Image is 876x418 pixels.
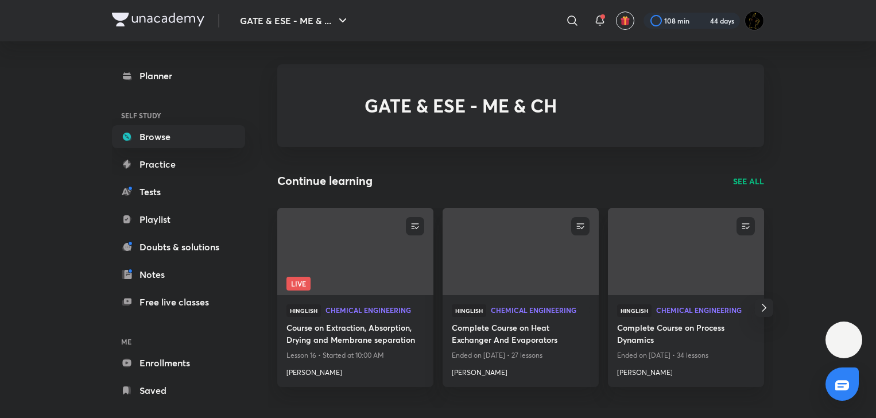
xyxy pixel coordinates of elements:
[441,207,600,296] img: new-thumbnail
[277,172,373,189] h2: Continue learning
[617,363,755,378] a: [PERSON_NAME]
[112,235,245,258] a: Doubts & solutions
[452,348,590,363] p: Ended on [DATE] • 27 lessons
[233,9,356,32] button: GATE & ESE - ME & ...
[286,322,424,348] a: Course on Extraction, Absorption, Drying and Membrane separation
[325,307,424,315] a: Chemical Engineering
[696,15,708,26] img: streak
[452,304,486,317] span: Hinglish
[325,307,424,313] span: Chemical Engineering
[112,180,245,203] a: Tests
[452,322,590,348] a: Complete Course on Heat Exchanger And Evaporators
[443,208,599,295] a: new-thumbnail
[733,175,764,187] a: SEE ALL
[112,379,245,402] a: Saved
[276,207,435,296] img: new-thumbnail
[656,307,755,315] a: Chemical Engineering
[286,363,424,378] a: [PERSON_NAME]
[286,277,311,291] span: Live
[745,11,764,30] img: Ranit Maity01
[286,348,424,363] p: Lesson 16 • Started at 10:00 AM
[620,16,630,26] img: avatar
[837,333,851,347] img: ttu
[112,13,204,26] img: Company Logo
[616,11,634,30] button: avatar
[656,307,755,313] span: Chemical Engineering
[617,322,755,348] a: Complete Course on Process Dynamics
[112,106,245,125] h6: SELF STUDY
[112,332,245,351] h6: ME
[491,307,590,313] span: Chemical Engineering
[112,351,245,374] a: Enrollments
[112,64,245,87] a: Planner
[606,207,765,296] img: new-thumbnail
[452,363,590,378] a: [PERSON_NAME]
[112,13,204,29] a: Company Logo
[112,263,245,286] a: Notes
[617,304,652,317] span: Hinglish
[277,208,433,295] a: new-thumbnailLive
[617,348,755,363] p: Ended on [DATE] • 34 lessons
[112,153,245,176] a: Practice
[286,304,321,317] span: Hinglish
[491,307,590,315] a: Chemical Engineering
[365,95,557,117] h2: GATE & ESE - ME & CH
[112,208,245,231] a: Playlist
[112,125,245,148] a: Browse
[608,208,764,295] a: new-thumbnail
[112,291,245,313] a: Free live classes
[305,87,342,124] img: GATE & ESE - ME & CH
